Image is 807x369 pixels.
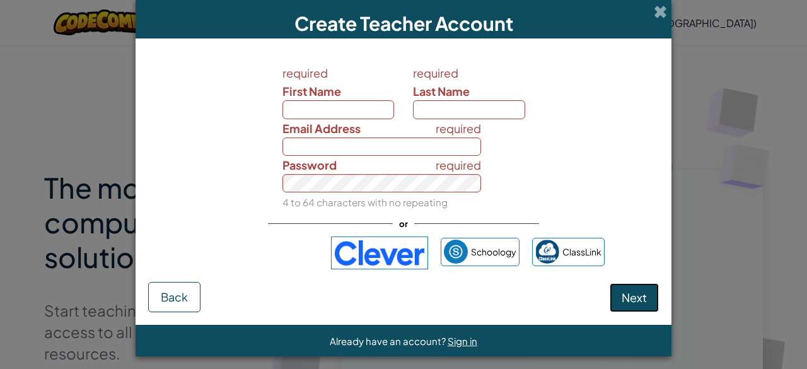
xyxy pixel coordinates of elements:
span: First Name [282,84,341,98]
span: Next [622,290,647,305]
img: clever-logo-blue.png [331,237,428,269]
span: Already have an account? [330,335,448,347]
img: classlink-logo-small.png [535,240,559,264]
small: 4 to 64 characters with no repeating [282,196,448,208]
span: Back [161,290,188,304]
span: required [413,64,525,82]
span: Schoology [471,243,516,261]
span: required [282,64,395,82]
span: required [436,119,481,138]
img: schoology.png [444,240,468,264]
span: Create Teacher Account [294,11,513,35]
span: ClassLink [562,243,601,261]
button: Next [610,283,659,312]
span: Email Address [282,121,361,136]
span: Last Name [413,84,470,98]
span: Password [282,158,337,172]
button: Back [148,282,200,312]
span: or [393,214,414,233]
span: required [436,156,481,174]
iframe: Sign in with Google Button [197,239,325,267]
a: Sign in [448,335,477,347]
